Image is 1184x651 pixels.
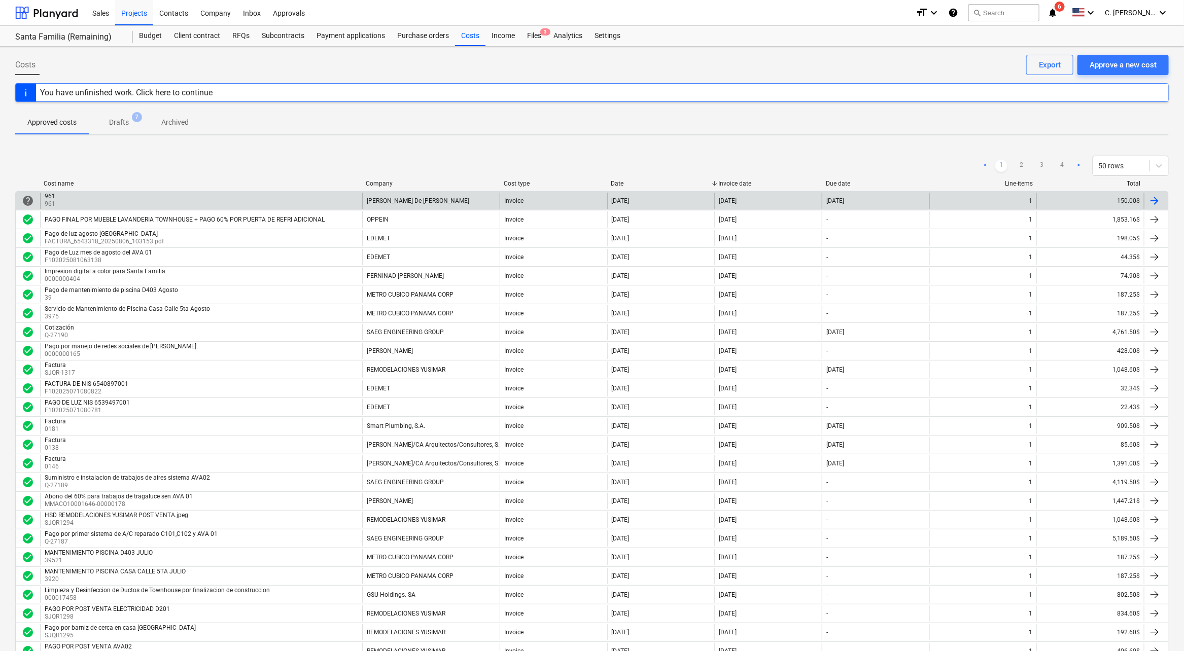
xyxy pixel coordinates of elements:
[1036,587,1144,603] div: 802.50$
[22,495,34,507] span: check_circle
[45,275,167,283] p: 0000000404
[1029,310,1032,317] div: 1
[504,460,524,467] div: Invoice
[504,347,524,354] div: Invoice
[45,361,73,369] div: Factura
[45,500,195,509] p: MMACO10001646-00000178
[995,160,1007,172] a: Page 1 is your current page
[485,26,521,46] a: Income
[1036,512,1144,528] div: 1,048.60$
[391,26,455,46] a: Purchase orders
[504,180,603,187] div: Cost type
[45,406,132,415] p: F102025071080781
[367,235,390,242] div: EDEMET
[366,180,496,187] div: Company
[1029,422,1032,429] div: 1
[612,554,630,561] div: [DATE]
[612,460,630,467] div: [DATE]
[22,401,34,413] div: Invoice was approved
[719,497,737,504] div: [DATE]
[719,441,737,448] div: [DATE]
[719,572,737,580] div: [DATE]
[45,286,178,294] div: Pago de mantenimiento de piscina D403 Agosto
[504,516,524,523] div: Invoice
[45,455,66,462] div: Factura
[719,347,737,354] div: [DATE]
[1036,324,1144,340] div: 4,761.50$
[22,345,34,357] div: Invoice was approved
[611,180,711,187] div: Date
[367,291,454,298] div: METRO CUBICO PANAMA CORP
[1029,272,1032,279] div: 1
[719,291,737,298] div: [DATE]
[367,422,425,429] div: Smart Plumbing, S.A.
[27,117,77,128] p: Approved costs
[826,554,828,561] div: -
[612,216,630,223] div: [DATE]
[1036,418,1144,434] div: 909.50$
[45,512,188,519] div: HSD REMODELACIONES YUSIMAR POST VENTA.jpeg
[1039,58,1061,71] div: Export
[45,425,68,433] p: 0181
[1036,211,1144,228] div: 1,853.16$
[168,26,226,46] a: Client contract
[826,422,844,429] div: [DATE]
[45,399,130,406] div: PAGO DE LUZ NIS 6539497001
[22,439,34,451] div: Invoice was approved
[45,493,193,500] div: Abono del 60% para trabajos de tragaluce sen AVA 01
[1029,535,1032,542] div: 1
[504,329,524,336] div: Invoice
[1036,249,1144,265] div: 44.35$
[719,554,737,561] div: [DATE]
[1029,197,1032,204] div: 1
[45,568,186,575] div: MANTENIMIENTO PISCINA CASA CALLE 5TA JULIO
[612,422,630,429] div: [DATE]
[367,479,444,486] div: SAEG ENGINEERING GROUP
[40,88,213,97] div: You have unfinished work. Click here to continue
[540,28,550,35] span: 3
[1055,2,1065,12] span: 6
[719,422,737,429] div: [DATE]
[45,369,75,377] p: SJQR-1317
[45,530,218,537] div: Pago por primer sistema de A/C reparado C101,C102 y AVA 01
[45,519,190,527] p: SJQR1294
[22,307,34,319] span: check_circle
[367,441,505,448] div: [PERSON_NAME]/CA Arquitectos/Consultores, S.A.
[1036,624,1144,640] div: 192.60$
[1036,380,1144,396] div: 32.34$
[719,254,737,261] div: [DATE]
[455,26,485,46] a: Costs
[1029,385,1032,392] div: 1
[22,195,34,207] div: Invoice is waiting for an approval
[504,497,524,504] div: Invoice
[588,26,626,46] a: Settings
[22,382,34,394] span: check_circle
[826,180,925,187] div: Due date
[826,329,844,336] div: [DATE]
[1036,361,1144,378] div: 1,048.60$
[719,180,818,187] div: Invoice date
[22,213,34,226] div: Invoice was approved
[612,235,630,242] div: [DATE]
[1036,455,1144,472] div: 1,391.00$
[45,380,128,387] div: FACTURA DE NIS 6540897001
[504,216,524,223] div: Invoice
[1029,235,1032,242] div: 1
[1029,460,1032,467] div: 1
[719,460,737,467] div: [DATE]
[367,216,389,223] div: OPPEIN
[547,26,588,46] a: Analytics
[367,347,413,354] div: [PERSON_NAME]
[1090,58,1157,71] div: Approve a new cost
[15,59,36,71] span: Costs
[22,514,34,526] div: Invoice was approved
[612,385,630,392] div: [DATE]
[45,462,68,471] p: 0146
[504,272,524,279] div: Invoice
[1036,160,1048,172] a: Page 3
[22,382,34,394] div: Invoice was approved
